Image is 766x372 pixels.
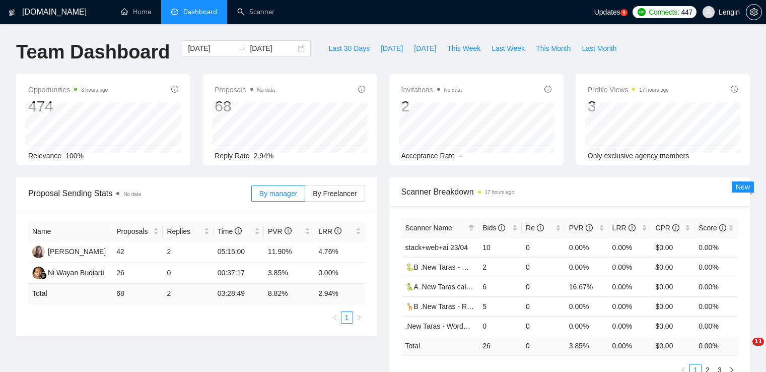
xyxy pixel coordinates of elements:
span: Time [218,227,242,235]
span: PVR [268,227,292,235]
text: 5 [623,11,625,15]
td: 0.00% [608,316,652,336]
a: .New Taras - WordPress with symbols [405,322,524,330]
img: NW [32,267,45,279]
span: filter [468,225,474,231]
td: 68 [112,284,163,303]
div: 474 [28,97,108,116]
span: 2.94% [254,152,274,160]
span: to [238,44,246,52]
td: 0.00% [694,296,738,316]
a: setting [746,8,762,16]
button: [DATE] [408,40,442,56]
img: gigradar-bm.png [40,272,47,279]
span: Replies [167,226,201,237]
a: 🦒B .New Taras - ReactJS/NextJS rel exp 23/04 [405,302,556,311]
span: Updates [594,8,620,16]
td: 0 [522,257,565,277]
td: 26 [112,263,163,284]
a: searchScanner [237,8,274,16]
span: info-circle [358,86,365,93]
li: 1 [341,312,353,324]
img: upwork-logo.png [638,8,646,16]
span: info-circle [498,224,505,231]
td: 0 [522,237,565,257]
td: 0 [522,296,565,316]
span: No data [257,87,275,93]
span: info-circle [586,224,593,231]
div: Ni Wayan Budiarti [48,267,104,278]
button: Last 30 Days [323,40,375,56]
td: $ 0.00 [651,336,694,355]
td: 05:15:00 [214,241,264,263]
td: Total [28,284,112,303]
span: -- [459,152,463,160]
span: CPR [655,224,679,232]
td: 8.82 % [264,284,314,303]
span: This Month [536,43,571,54]
span: 447 [681,7,692,18]
div: 68 [215,97,274,116]
td: 4.76% [314,241,365,263]
span: Proposals [116,226,151,237]
a: stack+web+ai 23/04 [405,243,468,252]
td: 0.00% [565,257,608,277]
div: 2 [401,97,462,116]
span: filter [466,220,476,235]
td: 0.00 % [694,336,738,355]
span: info-circle [235,227,242,234]
td: 0 [522,316,565,336]
button: This Week [442,40,486,56]
span: dashboard [171,8,178,15]
td: 0.00% [694,277,738,296]
td: 0 [163,263,213,284]
td: 0.00% [314,263,365,284]
span: By Freelancer [313,190,357,198]
td: 0.00% [694,316,738,336]
span: Profile Views [588,84,669,96]
a: 5 [620,9,628,16]
span: 100% [65,152,84,160]
span: Opportunities [28,84,108,96]
button: This Month [530,40,576,56]
div: 3 [588,97,669,116]
span: Dashboard [183,8,217,16]
time: 3 hours ago [81,87,108,93]
input: Start date [188,43,234,54]
span: Score [699,224,726,232]
button: right [353,312,365,324]
span: info-circle [731,86,738,93]
span: New [736,183,750,191]
span: info-circle [719,224,726,231]
th: Name [28,222,112,241]
span: Only exclusive agency members [588,152,689,160]
span: 11 [752,338,764,346]
span: [DATE] [414,43,436,54]
td: 6 [478,277,522,296]
span: right [356,315,362,321]
span: user [705,9,712,16]
td: $0.00 [651,237,694,257]
td: 10 [478,237,522,257]
span: info-circle [629,224,636,231]
a: 1 [341,312,353,323]
span: Bids [482,224,505,232]
time: 17 hours ago [639,87,668,93]
a: homeHome [121,8,151,16]
li: Previous Page [329,312,341,324]
span: info-circle [672,224,679,231]
td: 0.00 % [608,336,652,355]
span: Last Week [492,43,525,54]
button: Last Month [576,40,622,56]
td: 0 [522,336,565,355]
span: swap-right [238,44,246,52]
span: Reply Rate [215,152,249,160]
span: Re [526,224,544,232]
a: NB[PERSON_NAME] [32,247,106,255]
a: NWNi Wayan Budiarti [32,268,104,276]
span: Last 30 Days [328,43,370,54]
button: left [329,312,341,324]
span: No data [444,87,462,93]
td: 0.00% [608,257,652,277]
span: PVR [569,224,593,232]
